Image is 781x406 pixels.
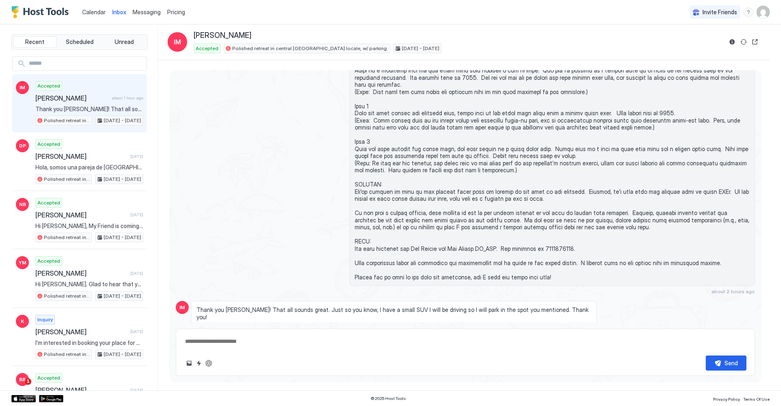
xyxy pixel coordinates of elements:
span: Polished retreat in central [GEOGRAPHIC_DATA] locale, w/ parking. [44,176,90,183]
div: User profile [757,6,770,19]
span: [PERSON_NAME] [35,211,127,219]
a: Inbox [112,8,126,16]
span: Accepted [196,45,218,52]
span: Recent [25,38,44,46]
span: NB [19,201,26,208]
span: Accepted [37,140,60,148]
button: Unread [103,36,146,48]
span: [DATE] [130,212,143,217]
span: Thank you [PERSON_NAME]! That all sounds great. Just so you know, I have a small SUV I will be dr... [35,105,143,113]
button: Sync reservation [739,37,748,47]
span: about 2 hours ago [711,288,755,294]
span: DP [19,142,26,149]
span: Inbox [112,9,126,15]
span: IM [174,37,181,47]
span: Unread [115,38,134,46]
span: [DATE] - [DATE] [104,176,141,183]
span: [PERSON_NAME] [35,269,127,277]
a: Terms Of Use [743,394,770,403]
span: [DATE] [130,271,143,276]
a: Google Play Store [39,395,63,402]
span: Polished retreat in central [GEOGRAPHIC_DATA] locale, w/ parking. [44,234,90,241]
span: Scheduled [66,38,94,46]
span: Thank you [PERSON_NAME]! That all sounds great. Just so you know, I have a small SUV I will be dr... [196,306,591,320]
span: Accepted [37,374,60,382]
span: Polished retreat in central [GEOGRAPHIC_DATA] locale, w/ parking. [44,117,90,124]
span: [PERSON_NAME] [194,31,251,40]
a: Privacy Policy [713,394,740,403]
span: Accepted [37,82,60,90]
div: tab-group [11,34,148,50]
span: Accepted [37,257,60,265]
span: K [21,318,24,325]
span: [PERSON_NAME] [35,94,109,102]
span: Privacy Policy [713,397,740,402]
span: about 1 hour ago [112,95,143,101]
span: [DATE] - [DATE] [104,117,141,124]
span: [PERSON_NAME] [35,328,127,336]
span: [DATE] [130,329,143,334]
button: Recent [13,36,57,48]
span: Pricing [167,9,185,16]
a: App Store [11,395,36,402]
div: menu [744,7,753,17]
button: Send [706,356,746,371]
button: Upload image [184,358,194,368]
span: [DATE] - [DATE] [402,45,439,52]
span: © 2025 Host Tools [371,396,406,401]
span: [DATE] [130,388,143,393]
span: Accepted [37,199,60,206]
button: Open reservation [750,37,760,47]
span: BB [19,376,26,383]
button: Reservation information [727,37,737,47]
span: 1 [25,378,31,385]
span: Hi [PERSON_NAME], My Friend is coming to town from College to visit and Your place is perfect for... [35,222,143,230]
span: Polished retreat in central [GEOGRAPHIC_DATA] locale, w/ parking. [232,45,388,52]
iframe: Intercom live chat [8,378,28,398]
span: [DATE] - [DATE] [104,234,141,241]
span: IM [179,304,185,311]
span: Hi [PERSON_NAME]. Glad to hear that you’re looking forward to the stay. It’s not currently possib... [35,281,143,288]
span: Hola, somos una pareja de [GEOGRAPHIC_DATA], venimos de visita le agradezco mucho la estancia [35,164,143,171]
span: [PERSON_NAME] [35,386,127,394]
span: Terms Of Use [743,397,770,402]
span: Inquiry [37,316,53,323]
span: Polished retreat in central [GEOGRAPHIC_DATA] locale, w/ parking. [44,351,90,358]
button: Scheduled [58,36,101,48]
span: Polished retreat in central [GEOGRAPHIC_DATA] locale, w/ parking. [44,292,90,300]
span: YM [19,259,26,266]
span: Messaging [133,9,161,15]
span: IM [20,84,25,91]
a: Calendar [82,8,106,16]
span: [DATE] - [DATE] [104,292,141,300]
input: Input Field [26,57,146,70]
button: ChatGPT Auto Reply [204,358,214,368]
div: Send [724,359,738,367]
span: [DATE] - [DATE] [104,351,141,358]
button: Quick reply [194,358,204,368]
span: [PERSON_NAME] [35,152,127,160]
span: Calendar [82,9,106,15]
span: [DATE] [130,154,143,159]
span: I’m interested in booking your place for my boyfriend’s birthday and wanted to ask a couple of qu... [35,339,143,347]
a: Messaging [133,8,161,16]
a: Host Tools Logo [11,6,72,18]
span: Invite Friends [702,9,737,16]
